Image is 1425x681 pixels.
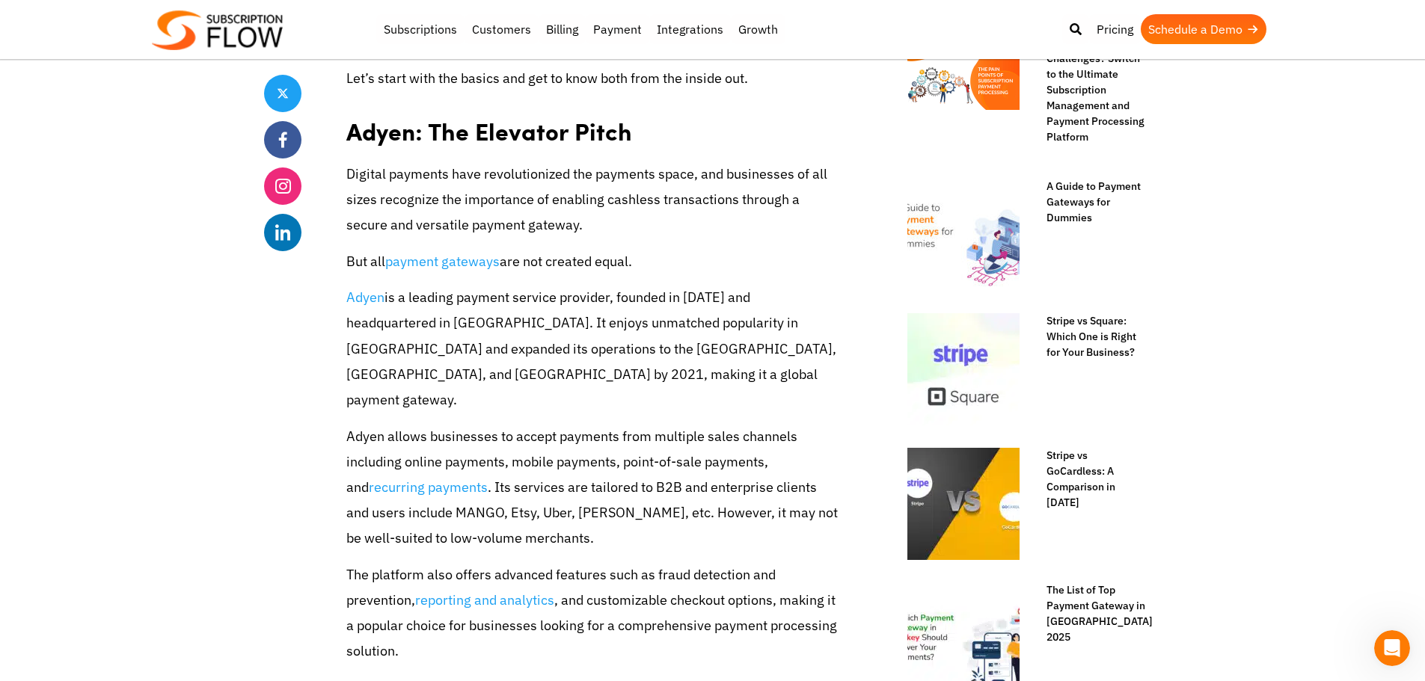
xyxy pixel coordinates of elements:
a: A Guide to Payment Gateways for Dummies [1032,179,1147,226]
img: Stripe-vs-Square-Which-One-is-Right-for-Your-Business [907,313,1020,425]
a: Integrations [649,14,731,44]
iframe: Intercom live chat [1374,630,1410,666]
a: reporting and analytics [415,591,554,608]
a: Payment [586,14,649,44]
a: recurring payments [369,478,488,496]
p: Digital payments have revolutionized the payments space, and businesses of all sizes recognize th... [346,161,840,238]
img: pain points of subscription payment processing [907,35,1020,110]
p: The platform also offers advanced features such as fraud detection and prevention, , and customiz... [346,562,840,665]
a: Growth [731,14,785,44]
a: Pricing [1089,14,1141,44]
a: Recurring Payment Challenges? Switch to the Ultimate Subscription Management and Payment Processi... [1032,35,1147,145]
a: The List of Top Payment Gateway in [GEOGRAPHIC_DATA] 2025 [1032,582,1147,645]
a: Schedule a Demo [1141,14,1266,44]
strong: Adyen: The Elevator Pitch [346,114,632,148]
p: is a leading payment service provider, founded in [DATE] and headquartered in [GEOGRAPHIC_DATA]. ... [346,285,840,413]
img: Stripe vs GoCardless [907,448,1020,560]
a: Stripe vs GoCardless: A Comparison in [DATE] [1032,448,1147,511]
p: But all are not created equal. [346,249,840,274]
a: Billing [539,14,586,44]
a: Adyen [346,289,384,306]
p: Let’s start with the basics and get to know both from the inside out. [346,66,840,91]
img: Subscriptionflow [152,10,283,50]
a: Stripe vs Square: Which One is Right for Your Business? [1032,313,1147,360]
a: Subscriptions [376,14,465,44]
a: Customers [465,14,539,44]
a: payment gateways [385,253,500,270]
p: Adyen allows businesses to accept payments from multiple sales channels including online payments... [346,424,840,552]
img: A-Guide-to-Payment-Gateways-for-Dummies [907,179,1020,291]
